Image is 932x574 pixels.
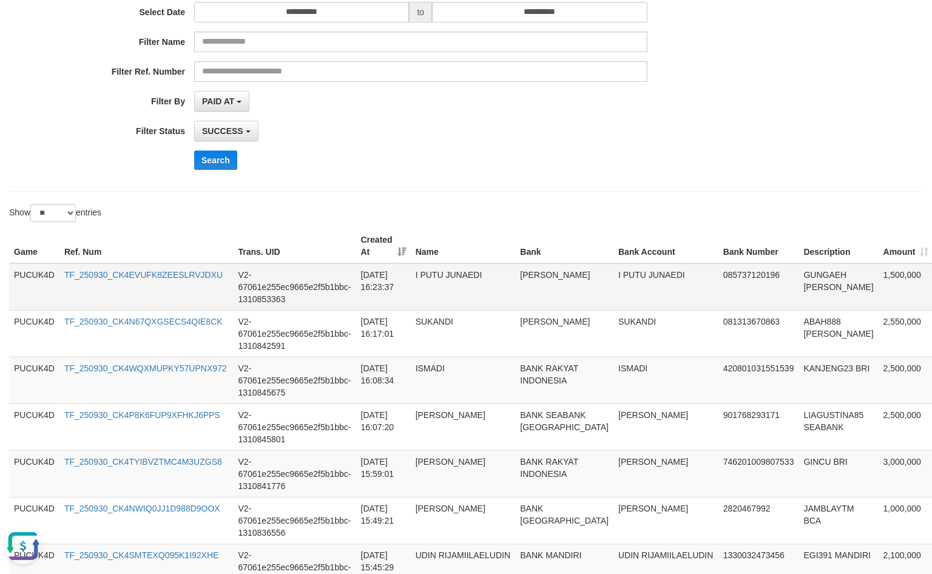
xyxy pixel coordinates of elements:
[356,357,411,403] td: [DATE] 16:08:34
[613,403,718,450] td: [PERSON_NAME]
[411,403,516,450] td: [PERSON_NAME]
[9,450,59,497] td: PUCUK4D
[515,497,613,544] td: BANK [GEOGRAPHIC_DATA]
[613,357,718,403] td: ISMADI
[718,310,799,357] td: 081313670863
[59,229,234,263] th: Ref. Num
[515,263,613,311] td: [PERSON_NAME]
[194,91,249,112] button: PAID AT
[411,310,516,357] td: SUKANDI
[356,229,411,263] th: Created At: activate to sort column ascending
[411,497,516,544] td: [PERSON_NAME]
[64,363,227,373] a: TF_250930_CK4WQXMUPKY57UPNX972
[411,229,516,263] th: Name
[9,357,59,403] td: PUCUK4D
[356,450,411,497] td: [DATE] 15:59:01
[718,403,799,450] td: 901768293171
[799,403,878,450] td: LIAGUSTINA85 SEABANK
[202,96,234,106] span: PAID AT
[718,229,799,263] th: Bank Number
[613,263,718,311] td: I PUTU JUNAEDI
[718,497,799,544] td: 2820467992
[718,263,799,311] td: 085737120196
[5,5,41,41] button: Open LiveChat chat widget
[515,450,613,497] td: BANK RAKYAT INDONESIA
[799,310,878,357] td: ABAH888 [PERSON_NAME]
[64,410,220,420] a: TF_250930_CK4P8K6FUP9XFHKJ6PPS
[356,263,411,311] td: [DATE] 16:23:37
[194,150,237,170] button: Search
[613,450,718,497] td: [PERSON_NAME]
[194,121,258,141] button: SUCCESS
[613,310,718,357] td: SUKANDI
[799,357,878,403] td: KANJENG23 BRI
[30,204,76,222] select: Showentries
[356,310,411,357] td: [DATE] 16:17:01
[233,403,356,450] td: V2-67061e255ec9665e2f5b1bbc-1310845801
[9,263,59,311] td: PUCUK4D
[64,550,218,560] a: TF_250930_CK4SMTEXQ095K1I92XHE
[515,357,613,403] td: BANK RAKYAT INDONESIA
[233,263,356,311] td: V2-67061e255ec9665e2f5b1bbc-1310853363
[233,310,356,357] td: V2-67061e255ec9665e2f5b1bbc-1310842591
[718,450,799,497] td: 746201009807533
[9,310,59,357] td: PUCUK4D
[613,229,718,263] th: Bank Account
[799,450,878,497] td: GINCU BRI
[9,204,101,222] label: Show entries
[233,357,356,403] td: V2-67061e255ec9665e2f5b1bbc-1310845675
[233,450,356,497] td: V2-67061e255ec9665e2f5b1bbc-1310841776
[202,126,243,136] span: SUCCESS
[64,270,223,280] a: TF_250930_CK4EVUFK8ZEESLRVJDXU
[64,317,223,326] a: TF_250930_CK4N67QXGSECS4QIE8CK
[799,229,878,263] th: Description
[411,263,516,311] td: I PUTU JUNAEDI
[515,229,613,263] th: Bank
[799,497,878,544] td: JAMBLAYTM BCA
[64,457,222,467] a: TF_250930_CK4TYIBVZTMC4M3UZGS8
[613,497,718,544] td: [PERSON_NAME]
[411,357,516,403] td: ISMADI
[799,263,878,311] td: GUNGAEH [PERSON_NAME]
[9,229,59,263] th: Game
[233,497,356,544] td: V2-67061e255ec9665e2f5b1bbc-1310836556
[9,403,59,450] td: PUCUK4D
[356,403,411,450] td: [DATE] 16:07:20
[233,229,356,263] th: Trans. UID
[356,497,411,544] td: [DATE] 15:49:21
[515,310,613,357] td: [PERSON_NAME]
[9,497,59,544] td: PUCUK4D
[718,357,799,403] td: 420801031551539
[515,403,613,450] td: BANK SEABANK [GEOGRAPHIC_DATA]
[64,504,220,513] a: TF_250930_CK4NWIQ0JJ1D988D9OOX
[411,450,516,497] td: [PERSON_NAME]
[409,2,432,22] span: to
